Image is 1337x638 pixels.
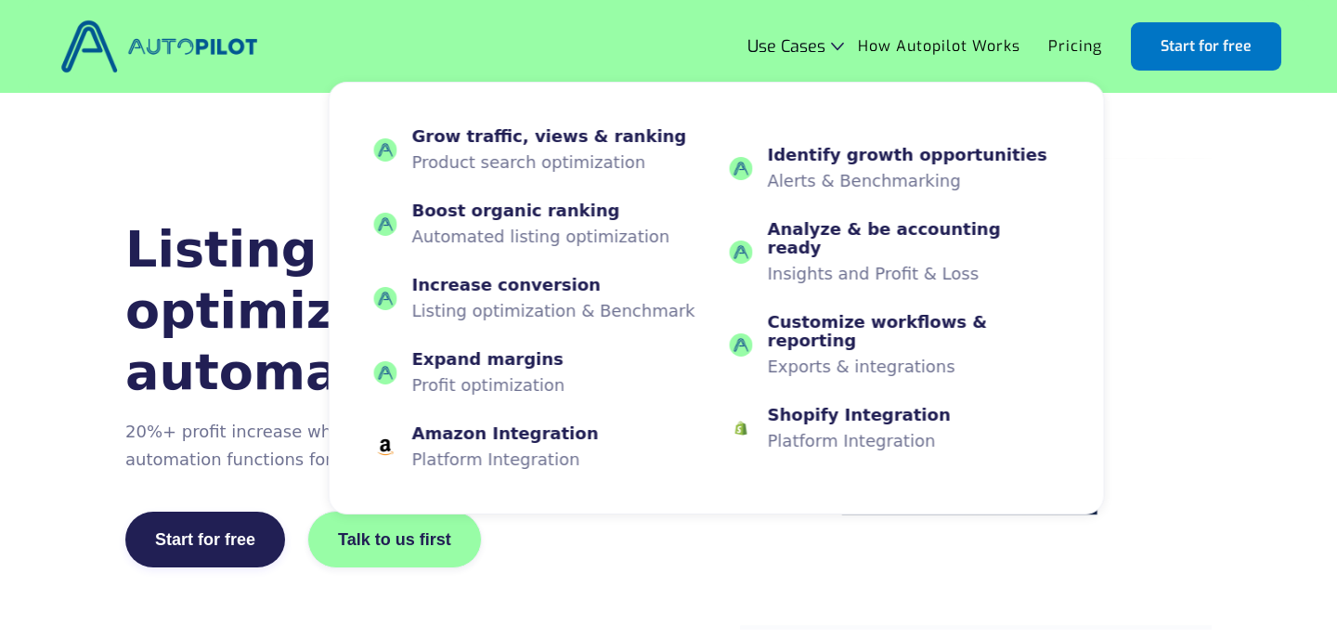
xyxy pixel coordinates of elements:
p: Listing optimization & Benchmark [412,302,695,320]
a: Talk to us first [307,511,482,568]
div: Expand margins [412,350,565,369]
p: Profit optimization [412,376,565,395]
a: Expand marginsProfit optimization [374,350,704,395]
p: Insights and Profit & Loss [768,265,1059,283]
p: 20%+ profit increase while you sleep with AI-powered automation functions for Amazon sellers. [125,418,656,474]
div: Talk to us first [338,530,451,549]
a: Amazon IntegrationPlatform Integration [374,424,704,469]
p: Alerts & Benchmarking [768,172,1047,190]
p: Exports & integrations [768,358,1059,376]
a: How Autopilot Works [844,29,1034,64]
div: Use Cases [747,37,844,56]
img: Icon Rounded Chevron Dark - BRIX Templates [831,42,844,50]
div: Identify growth opportunities [768,146,1047,164]
div: Customize workflows & reporting [768,313,1059,350]
a: Analyze & be accounting readyInsights and Profit & Loss [730,220,1059,283]
a: Increase conversionListing optimization & Benchmark [374,276,704,320]
h1: Listing optimization, fully automated. [125,219,656,403]
div: Grow traffic, views & ranking [412,127,687,146]
div: Increase conversion [412,276,695,294]
a: Grow traffic, views & rankingProduct search optimization [374,127,704,172]
div: Amazon Integration [412,424,599,443]
div: Analyze & be accounting ready [768,220,1059,257]
nav: Use Cases [329,56,1105,514]
a: Shopify IntegrationPlatform Integration [730,406,1059,450]
p: Platform Integration [768,432,951,450]
a: Start for free [1131,22,1281,71]
div: Use Cases [747,37,825,56]
a: Boost organic rankingAutomated listing optimization [374,202,704,246]
p: Automated listing optimization [412,228,670,246]
p: Platform Integration [412,450,599,469]
div: Boost organic ranking [412,202,670,220]
p: Product search optimization [412,153,687,172]
a: Identify growth opportunitiesAlerts & Benchmarking [730,146,1059,190]
div: Shopify Integration [768,406,951,424]
a: Start for free [125,512,285,567]
div: Start for free [155,530,255,549]
a: Customize workflows & reportingExports & integrations [730,313,1059,376]
a: Pricing [1034,29,1116,64]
